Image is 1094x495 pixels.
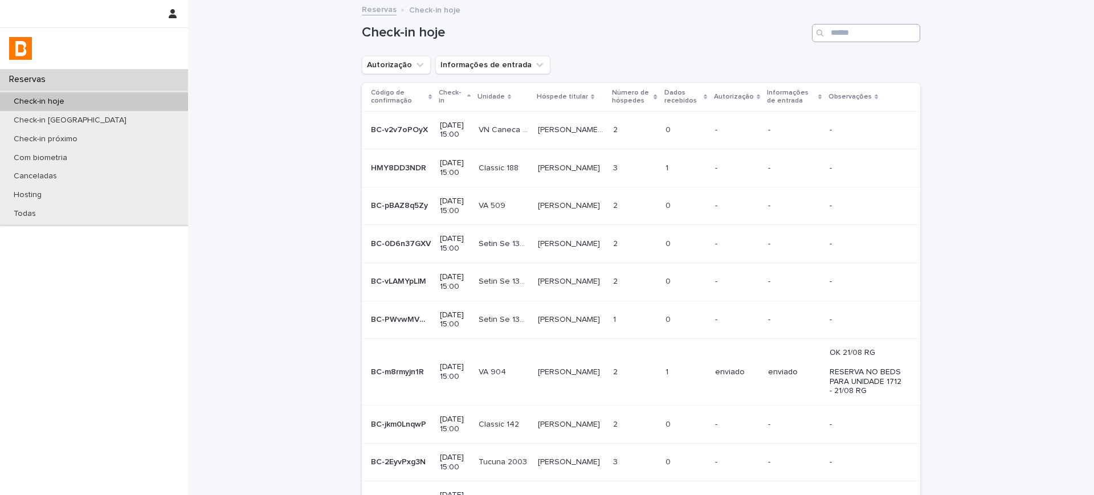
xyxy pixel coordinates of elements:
[362,301,920,339] tr: BC-PWvwMVW72BC-PWvwMVW72 [DATE] 15:00Setin Se 1304Setin Se 1304 [PERSON_NAME][PERSON_NAME] 11 00 ---
[715,239,759,249] p: -
[613,313,618,325] p: 1
[362,263,920,301] tr: BC-vLAMYpLlMBC-vLAMYpLlM [DATE] 15:00Setin Se 1303Setin Se 1303 [PERSON_NAME][PERSON_NAME] 22 00 ---
[362,24,807,41] h1: Check-in hoje
[613,123,620,135] p: 2
[479,161,521,173] p: Classic 188
[371,313,433,325] p: BC-PWvwMVW72
[5,134,87,144] p: Check-in próximo
[479,455,529,467] p: Tucuna 2003
[768,163,820,173] p: -
[830,163,902,173] p: -
[362,339,920,406] tr: BC-m8rmyjn1RBC-m8rmyjn1R [DATE] 15:00VA 904VA 904 [PERSON_NAME][PERSON_NAME] 22 11 enviadoenviado...
[439,87,464,108] p: Check-in
[5,153,76,163] p: Com biometria
[768,420,820,429] p: -
[477,91,505,103] p: Unidade
[362,443,920,481] tr: BC-2EyvPxg3NBC-2EyvPxg3N [DATE] 15:00Tucuna 2003Tucuna 2003 [PERSON_NAME][PERSON_NAME] 33 00 ---
[768,367,820,377] p: enviado
[715,125,759,135] p: -
[613,237,620,249] p: 2
[371,161,428,173] p: HMY8DD3NDR
[371,275,428,287] p: BC-vLAMYpLlM
[830,125,902,135] p: -
[362,406,920,444] tr: BC-jkm0LnqwPBC-jkm0LnqwP [DATE] 15:00Classic 142Classic 142 [PERSON_NAME][PERSON_NAME] 22 00 ---
[830,277,902,287] p: -
[371,123,430,135] p: BC-v2v7oPOyX
[440,415,470,434] p: [DATE] 15:00
[830,239,902,249] p: -
[5,171,66,181] p: Canceladas
[715,201,759,211] p: -
[666,237,673,249] p: 0
[371,199,430,211] p: BC-pBAZ8q5Zy
[479,199,508,211] p: VA 509
[768,277,820,287] p: -
[538,418,602,429] p: [PERSON_NAME]
[440,121,470,140] p: [DATE] 15:00
[768,315,820,325] p: -
[479,275,530,287] p: Setin Se 1303
[715,367,759,377] p: enviado
[371,418,428,429] p: BC-jkm0LnqwP
[440,197,470,216] p: [DATE] 15:00
[5,74,55,85] p: Reservas
[479,237,530,249] p: Setin Se 1302
[479,123,530,135] p: VN Caneca 905
[538,199,602,211] p: Emanuelle Navarro
[362,111,920,149] tr: BC-v2v7oPOyXBC-v2v7oPOyX [DATE] 15:00VN Caneca 905VN Caneca 905 [PERSON_NAME] Lovisi[PERSON_NAME]...
[666,123,673,135] p: 0
[714,91,754,103] p: Autorização
[613,365,620,377] p: 2
[830,315,902,325] p: -
[830,457,902,467] p: -
[479,313,530,325] p: Setin Se 1304
[666,365,671,377] p: 1
[767,87,815,108] p: Informações de entrada
[538,161,602,173] p: [PERSON_NAME]
[440,362,470,382] p: [DATE] 15:00
[479,365,508,377] p: VA 904
[479,418,521,429] p: Classic 142
[371,87,426,108] p: Código de confirmação
[538,313,602,325] p: [PERSON_NAME]
[362,149,920,187] tr: HMY8DD3NDRHMY8DD3NDR [DATE] 15:00Classic 188Classic 188 [PERSON_NAME][PERSON_NAME] 33 11 ---
[666,455,673,467] p: 0
[715,420,759,429] p: -
[409,3,460,15] p: Check-in hoje
[440,310,470,330] p: [DATE] 15:00
[362,2,397,15] a: Reservas
[768,125,820,135] p: -
[362,187,920,225] tr: BC-pBAZ8q5ZyBC-pBAZ8q5Zy [DATE] 15:00VA 509VA 509 [PERSON_NAME][PERSON_NAME] 22 00 ---
[362,56,431,74] button: Autorização
[666,275,673,287] p: 0
[715,315,759,325] p: -
[830,420,902,429] p: -
[538,365,602,377] p: Casagrande Henei
[812,24,920,42] input: Search
[666,418,673,429] p: 0
[612,87,651,108] p: Número de hóspedes
[715,457,759,467] p: -
[715,163,759,173] p: -
[538,123,606,135] p: Jasmin Dezotti Lovisi
[538,455,602,467] p: Clara Chapermann Tavares
[666,161,671,173] p: 1
[666,313,673,325] p: 0
[538,237,602,249] p: Vinícius Nascimento
[5,116,136,125] p: Check-in [GEOGRAPHIC_DATA]
[440,272,470,292] p: [DATE] 15:00
[371,237,433,249] p: BC-0D6n37GXV
[538,275,602,287] p: [PERSON_NAME]
[666,199,673,211] p: 0
[5,209,45,219] p: Todas
[371,365,426,377] p: BC-m8rmyjn1R
[768,239,820,249] p: -
[613,418,620,429] p: 2
[371,455,428,467] p: BC-2EyvPxg3N
[440,158,470,178] p: [DATE] 15:00
[440,234,470,253] p: [DATE] 15:00
[9,37,32,60] img: zVaNuJHRTjyIjT5M9Xd5
[768,457,820,467] p: -
[768,201,820,211] p: -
